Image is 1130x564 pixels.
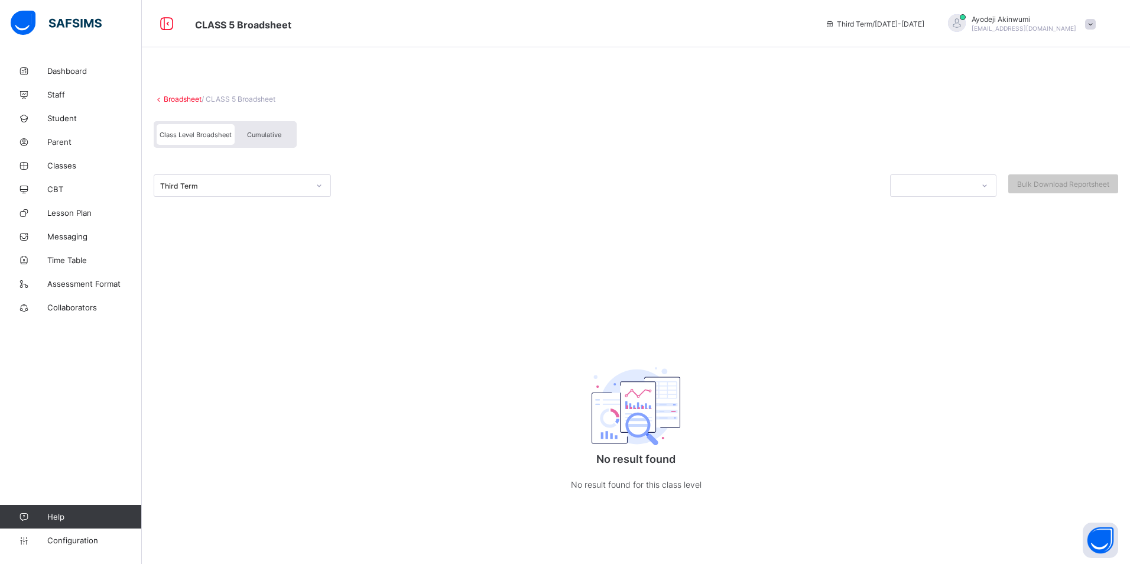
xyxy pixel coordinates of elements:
[47,208,142,218] span: Lesson Plan
[518,453,754,465] p: No result found
[160,181,309,190] div: Third Term
[1083,523,1118,558] button: Open asap
[11,11,102,35] img: safsims
[47,114,142,123] span: Student
[47,161,142,170] span: Classes
[47,512,141,521] span: Help
[47,279,142,289] span: Assessment Format
[936,14,1102,34] div: AyodejiAkinwumi
[247,131,281,139] span: Cumulative
[164,95,202,103] a: Broadsheet
[1017,180,1109,189] span: Bulk Download Reportsheet
[972,15,1076,24] span: Ayodeji Akinwumi
[47,66,142,76] span: Dashboard
[160,131,232,139] span: Class Level Broadsheet
[47,255,142,265] span: Time Table
[518,335,754,516] div: No result found
[47,137,142,147] span: Parent
[47,536,141,545] span: Configuration
[825,20,924,28] span: session/term information
[47,184,142,194] span: CBT
[195,19,291,31] span: Class Arm Broadsheet
[47,90,142,99] span: Staff
[47,303,142,312] span: Collaborators
[47,232,142,241] span: Messaging
[592,367,680,445] img: classEmptyState.7d4ec5dc6d57f4e1adfd249b62c1c528.svg
[518,477,754,492] p: No result found for this class level
[202,95,275,103] span: / CLASS 5 Broadsheet
[972,25,1076,32] span: [EMAIL_ADDRESS][DOMAIN_NAME]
